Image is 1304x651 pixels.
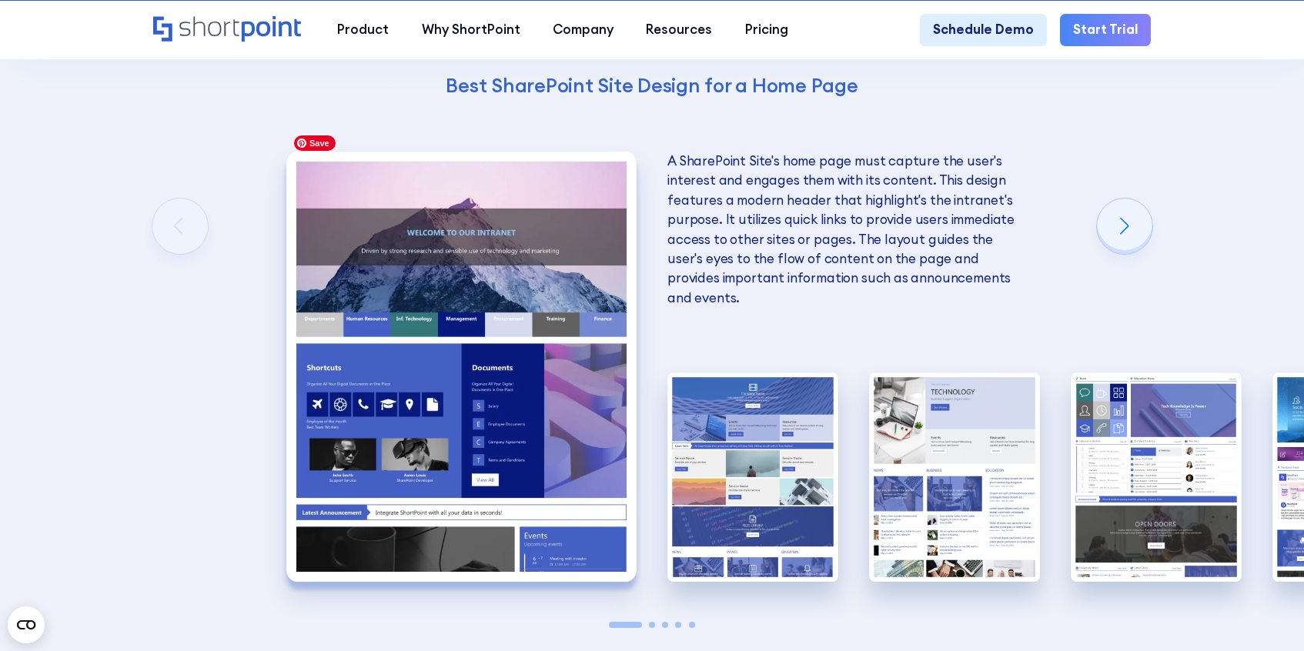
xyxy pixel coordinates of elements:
[1060,14,1151,46] a: Start Trial
[8,606,45,643] button: Open CMP widget
[667,152,1018,308] p: A SharePoint Site's home page must capture the user's interest and engages them with its content....
[286,152,637,582] div: 1 / 5
[153,16,305,45] a: Home
[337,20,389,39] div: Product
[553,20,614,39] div: Company
[689,622,695,628] span: Go to slide 5
[646,20,712,39] div: Resources
[745,20,788,39] div: Pricing
[609,622,641,628] span: Go to slide 1
[1227,577,1304,651] iframe: Chat Widget
[667,372,838,583] img: Best SharePoint Intranet Sites
[667,372,838,583] div: 2 / 5
[405,14,536,46] a: Why ShortPoint
[869,372,1040,583] div: 3 / 5
[537,14,630,46] a: Company
[286,152,637,582] img: Best SharePoint Site Designs
[630,14,728,46] a: Resources
[321,14,405,46] a: Product
[422,20,520,39] div: Why ShortPoint
[920,14,1047,46] a: Schedule Demo
[675,622,681,628] span: Go to slide 4
[649,622,655,628] span: Go to slide 2
[1071,372,1242,583] div: 4 / 5
[662,622,668,628] span: Go to slide 3
[1071,372,1242,583] img: Best SharePoint Intranet Examples
[729,14,804,46] a: Pricing
[869,372,1040,583] img: Best SharePoint Designs
[1097,199,1152,254] div: Next slide
[286,73,1019,98] h4: Best SharePoint Site Design for a Home Page
[294,135,336,151] span: Save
